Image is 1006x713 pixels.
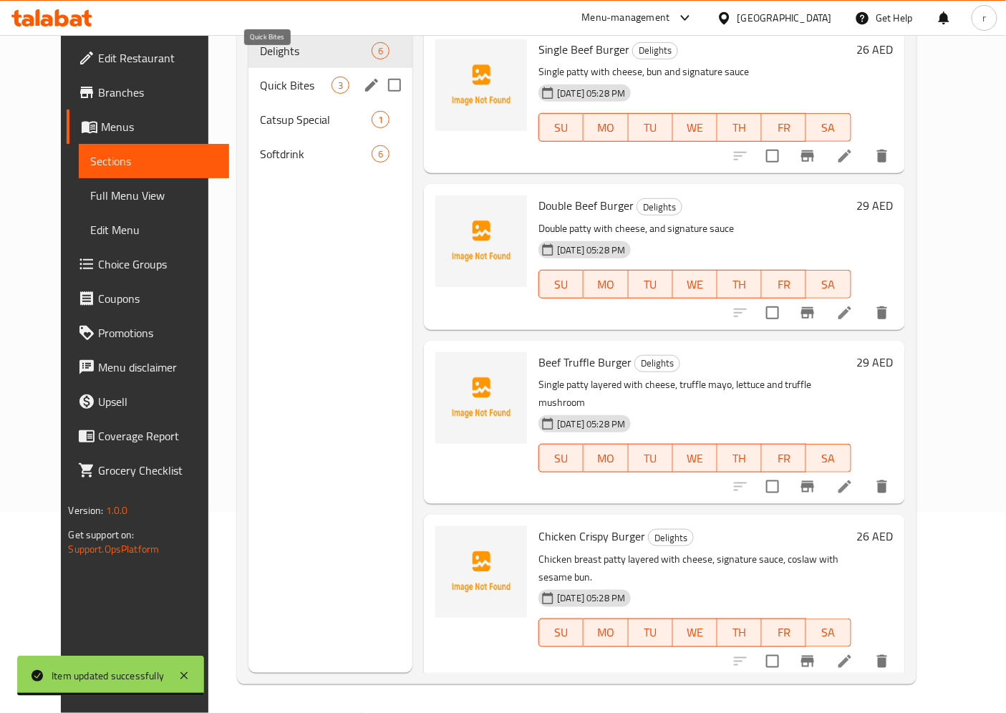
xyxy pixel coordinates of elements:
[762,619,806,647] button: FR
[723,622,756,643] span: TH
[812,274,845,295] span: SA
[629,619,673,647] button: TU
[762,444,806,472] button: FR
[584,619,628,647] button: MO
[538,444,584,472] button: SU
[717,270,762,299] button: TH
[538,63,851,81] p: Single patty with cheese, bun and signature sauce
[361,74,382,96] button: edit
[717,444,762,472] button: TH
[857,526,894,546] h6: 26 AED
[545,117,578,138] span: SU
[260,42,372,59] span: Delights
[98,324,218,341] span: Promotions
[98,290,218,307] span: Coupons
[260,111,372,128] span: Catsup Special
[589,274,622,295] span: MO
[98,393,218,410] span: Upsell
[790,139,825,173] button: Branch-specific-item
[248,137,412,171] div: Softdrink6
[90,187,218,204] span: Full Menu View
[435,352,527,444] img: Beef Truffle Burger
[545,622,578,643] span: SU
[584,270,628,299] button: MO
[435,526,527,618] img: Chicken Crispy Burger
[635,355,679,372] span: Delights
[836,304,853,321] a: Edit menu item
[982,10,986,26] span: r
[768,117,801,138] span: FR
[545,448,578,469] span: SU
[717,619,762,647] button: TH
[67,350,229,384] a: Menu disclaimer
[372,111,390,128] div: items
[538,525,645,547] span: Chicken Crispy Burger
[679,117,712,138] span: WE
[768,622,801,643] span: FR
[248,34,412,68] div: Delights6
[372,113,389,127] span: 1
[98,359,218,376] span: Menu disclaimer
[260,145,372,163] span: Softdrink
[865,644,899,679] button: delete
[836,147,853,165] a: Edit menu item
[836,478,853,495] a: Edit menu item
[372,147,389,161] span: 6
[67,384,229,419] a: Upsell
[67,41,229,75] a: Edit Restaurant
[648,529,694,546] div: Delights
[79,213,229,247] a: Edit Menu
[723,448,756,469] span: TH
[679,448,712,469] span: WE
[98,49,218,67] span: Edit Restaurant
[857,39,894,59] h6: 26 AED
[538,550,851,586] p: Chicken breast patty layered with cheese, signature sauce, coslaw with sesame bun.
[865,470,899,504] button: delete
[634,117,667,138] span: TU
[52,668,164,684] div: Item updated successfully
[68,525,134,544] span: Get support on:
[812,117,845,138] span: SA
[790,296,825,330] button: Branch-specific-item
[332,77,349,94] div: items
[90,152,218,170] span: Sections
[865,139,899,173] button: delete
[67,419,229,453] a: Coverage Report
[68,540,159,558] a: Support.OpsPlatform
[806,619,851,647] button: SA
[758,472,788,502] span: Select to update
[768,274,801,295] span: FR
[812,622,845,643] span: SA
[435,39,527,131] img: Single Beef Burger
[723,117,756,138] span: TH
[865,296,899,330] button: delete
[545,274,578,295] span: SU
[584,444,628,472] button: MO
[723,274,756,295] span: TH
[857,352,894,372] h6: 29 AED
[538,113,584,142] button: SU
[673,113,717,142] button: WE
[68,501,103,520] span: Version:
[67,110,229,144] a: Menus
[758,298,788,328] span: Select to update
[632,42,678,59] div: Delights
[634,448,667,469] span: TU
[857,195,894,215] h6: 29 AED
[260,77,332,94] span: Quick Bites
[629,113,673,142] button: TU
[584,113,628,142] button: MO
[679,622,712,643] span: WE
[790,470,825,504] button: Branch-specific-item
[248,28,412,177] nav: Menu sections
[589,117,622,138] span: MO
[673,270,717,299] button: WE
[762,113,806,142] button: FR
[67,281,229,316] a: Coupons
[98,84,218,101] span: Branches
[836,653,853,670] a: Edit menu item
[637,198,682,215] div: Delights
[717,113,762,142] button: TH
[758,141,788,171] span: Select to update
